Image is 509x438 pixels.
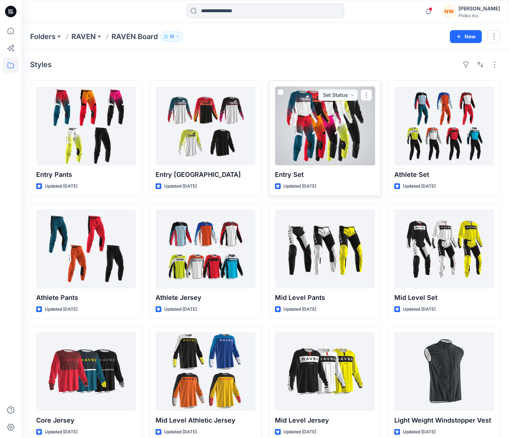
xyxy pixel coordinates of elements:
a: Entry Pants [36,86,136,165]
h4: Styles [30,60,52,69]
a: Folders [30,32,56,42]
a: RAVEN [71,32,96,42]
a: Entry Jersey [156,86,256,165]
a: Athlete Set [394,86,494,165]
p: Updated [DATE] [284,306,316,313]
p: Entry Pants [36,170,136,180]
p: Mid Level Pants [275,293,375,303]
button: New [450,30,482,43]
p: Updated [DATE] [284,428,316,436]
p: Updated [DATE] [45,306,77,313]
a: Mid Level Set [394,209,494,288]
div: [PERSON_NAME] [458,4,500,13]
p: Athlete Jersey [156,293,256,303]
a: Athlete Pants [36,209,136,288]
p: Mid Level Set [394,293,494,303]
p: Updated [DATE] [403,306,436,313]
p: Athlete Pants [36,293,136,303]
p: Mid Level Athletic Jersey [156,415,256,425]
a: Athlete Jersey [156,209,256,288]
p: Updated [DATE] [45,428,77,436]
a: Mid Level Jersey [275,332,375,411]
p: 10 [170,33,174,41]
p: Entry Set [275,170,375,180]
a: Light Weight Windstopper Vest [394,332,494,411]
p: Updated [DATE] [164,428,197,436]
a: Entry Set [275,86,375,165]
p: Updated [DATE] [403,428,436,436]
a: Mid Level Athletic Jersey [156,332,256,411]
p: Updated [DATE] [45,183,77,190]
p: Updated [DATE] [164,306,197,313]
p: Mid Level Jersey [275,415,375,425]
p: Core Jersey [36,415,136,425]
p: RAVEN Board [111,32,158,42]
p: Updated [DATE] [164,183,197,190]
p: Light Weight Windstopper Vest [394,415,494,425]
p: Updated [DATE] [284,183,316,190]
p: Entry [GEOGRAPHIC_DATA] [156,170,256,180]
p: Updated [DATE] [403,183,436,190]
a: Core Jersey [36,332,136,411]
p: Athlete Set [394,170,494,180]
div: Philko Inc. [458,13,500,18]
a: Mid Level Pants [275,209,375,288]
button: 10 [161,32,183,42]
div: NW [443,5,456,18]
